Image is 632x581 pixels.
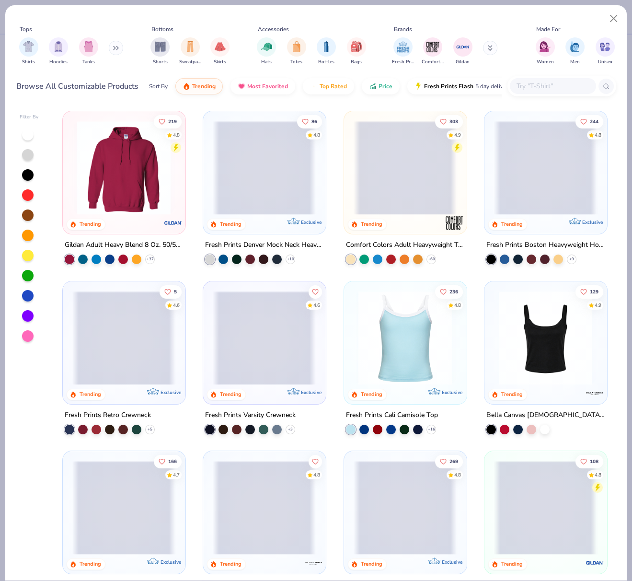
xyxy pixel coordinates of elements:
[435,115,463,128] button: Like
[392,58,414,66] span: Fresh Prints
[287,37,306,66] button: filter button
[313,302,320,309] div: 4.6
[351,58,362,66] span: Bags
[457,290,560,384] img: 61d0f7fa-d448-414b-acbf-5d07f88334cb
[313,131,320,139] div: 4.8
[582,219,603,225] span: Exclusive
[317,37,336,66] button: filter button
[317,37,336,66] div: filter for Bottles
[444,213,463,232] img: Comfort Colors logo
[153,58,168,66] span: Shorts
[65,409,151,421] div: Fresh Prints Retro Crewneck
[449,289,458,294] span: 236
[261,58,272,66] span: Hats
[160,558,181,565] span: Exclusive
[179,58,201,66] span: Sweatpants
[155,41,166,52] img: Shorts Image
[318,58,334,66] span: Bottles
[19,37,38,66] div: filter for Shirts
[590,459,598,464] span: 108
[79,37,98,66] button: filter button
[454,302,461,309] div: 4.8
[309,285,322,298] button: Like
[210,37,230,66] button: filter button
[422,37,444,66] div: filter for Comfort Colors
[173,471,180,478] div: 4.7
[536,37,555,66] button: filter button
[257,37,276,66] button: filter button
[537,58,554,66] span: Women
[175,78,223,94] button: Trending
[585,383,604,402] img: Bella + Canvas logo
[596,37,615,66] div: filter for Unisex
[192,82,216,90] span: Trending
[346,239,465,251] div: Comfort Colors Adult Heavyweight T-Shirt
[49,58,68,66] span: Hoodies
[590,119,598,124] span: 244
[427,256,435,262] span: + 60
[301,389,322,395] span: Exclusive
[168,119,177,124] span: 219
[422,58,444,66] span: Comfort Colors
[536,25,560,34] div: Made For
[154,454,182,468] button: Like
[287,256,294,262] span: + 10
[23,41,34,52] img: Shirts Image
[311,119,317,124] span: 86
[599,41,610,52] img: Unisex Image
[301,219,322,225] span: Exclusive
[449,459,458,464] span: 269
[214,58,226,66] span: Skirts
[309,454,322,468] button: Like
[215,41,226,52] img: Skirts Image
[441,389,462,395] span: Exclusive
[291,41,302,52] img: Totes Image
[287,37,306,66] div: filter for Totes
[427,426,435,432] span: + 16
[422,37,444,66] button: filter button
[585,553,604,572] img: Gildan logo
[575,115,603,128] button: Like
[150,37,170,66] button: filter button
[346,409,438,421] div: Fresh Prints Cali Camisole Top
[595,471,601,478] div: 4.8
[53,41,64,52] img: Hoodies Image
[230,78,295,94] button: Most Favorited
[379,82,392,90] span: Price
[441,558,462,565] span: Exclusive
[394,25,412,34] div: Brands
[304,553,323,572] img: Bella + Canvas logo
[174,289,177,294] span: 5
[65,239,184,251] div: Gildan Adult Heavy Blend 8 Oz. 50/50 Hooded Sweatshirt
[149,82,168,91] div: Sort By
[79,37,98,66] div: filter for Tanks
[414,82,422,90] img: flash.gif
[598,58,612,66] span: Unisex
[595,131,601,139] div: 4.8
[154,115,182,128] button: Like
[205,409,296,421] div: Fresh Prints Varsity Crewneck
[257,37,276,66] div: filter for Hats
[486,409,605,421] div: Bella Canvas [DEMOGRAPHIC_DATA]' Micro Ribbed Scoop Tank
[347,37,366,66] div: filter for Bags
[456,58,470,66] span: Gildan
[321,41,332,52] img: Bottles Image
[20,25,32,34] div: Tops
[449,119,458,124] span: 303
[540,41,551,52] img: Women Image
[148,426,152,432] span: + 5
[516,81,589,92] input: Try "T-Shirt"
[595,302,601,309] div: 4.9
[453,37,472,66] button: filter button
[347,37,366,66] button: filter button
[160,285,182,298] button: Like
[570,58,580,66] span: Men
[354,290,457,384] img: a25d9891-da96-49f3-a35e-76288174bf3a
[72,121,175,215] img: 01756b78-01f6-4cc6-8d8a-3c30c1a0c8ac
[303,78,354,94] button: Top Rated
[49,37,68,66] div: filter for Hoodies
[290,58,302,66] span: Totes
[453,37,472,66] div: filter for Gildan
[185,41,195,52] img: Sweatpants Image
[569,256,574,262] span: + 9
